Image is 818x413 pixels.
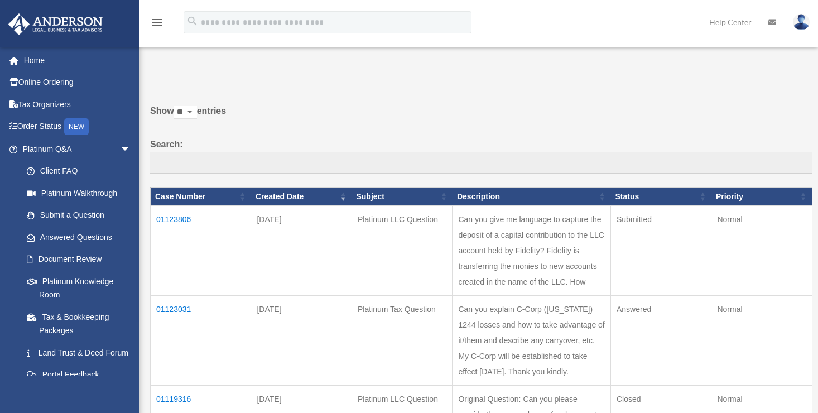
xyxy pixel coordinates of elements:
th: Subject: activate to sort column ascending [352,187,452,206]
td: Answered [610,296,711,386]
div: NEW [64,118,89,135]
select: Showentries [174,106,197,119]
i: menu [151,16,164,29]
th: Priority: activate to sort column ascending [711,187,812,206]
img: User Pic [793,14,810,30]
a: Portal Feedback [16,364,142,386]
td: [DATE] [251,296,352,386]
i: search [186,15,199,27]
input: Search: [150,152,812,174]
td: Platinum LLC Question [352,206,452,296]
td: Can you give me language to capture the deposit of a capital contribution to the LLC account held... [453,206,611,296]
td: [DATE] [251,206,352,296]
td: Normal [711,206,812,296]
a: Tax & Bookkeeping Packages [16,306,142,342]
th: Created Date: activate to sort column ascending [251,187,352,206]
td: 01123806 [151,206,251,296]
td: Platinum Tax Question [352,296,452,386]
th: Description: activate to sort column ascending [453,187,611,206]
a: menu [151,20,164,29]
a: Tax Organizers [8,93,148,116]
a: Land Trust & Deed Forum [16,342,142,364]
td: Can you explain C-Corp ([US_STATE]) 1244 losses and how to take advantage of it/them and describe... [453,296,611,386]
a: Client FAQ [16,160,142,183]
a: Platinum Knowledge Room [16,270,142,306]
a: Platinum Walkthrough [16,182,142,204]
th: Case Number: activate to sort column ascending [151,187,251,206]
a: Home [8,49,148,71]
a: Submit a Question [16,204,142,227]
span: arrow_drop_down [120,138,142,161]
td: Normal [711,296,812,386]
a: Online Ordering [8,71,148,94]
th: Status: activate to sort column ascending [610,187,711,206]
a: Order StatusNEW [8,116,148,138]
td: Submitted [610,206,711,296]
img: Anderson Advisors Platinum Portal [5,13,106,35]
td: 01123031 [151,296,251,386]
a: Answered Questions [16,226,137,248]
a: Document Review [16,248,142,271]
label: Search: [150,137,812,174]
label: Show entries [150,103,812,130]
a: Platinum Q&Aarrow_drop_down [8,138,142,160]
